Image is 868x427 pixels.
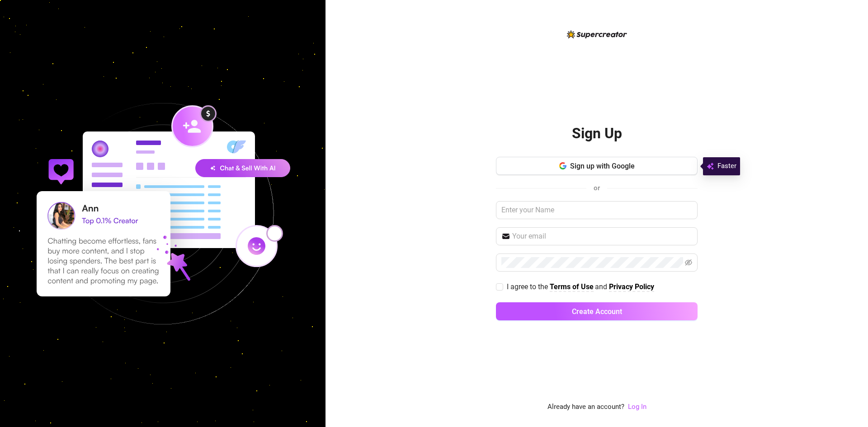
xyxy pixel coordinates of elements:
[6,57,319,370] img: signup-background-D0MIrEPF.svg
[609,282,654,291] strong: Privacy Policy
[594,184,600,192] span: or
[496,302,698,320] button: Create Account
[496,157,698,175] button: Sign up with Google
[572,307,622,316] span: Create Account
[496,201,698,219] input: Enter your Name
[550,282,594,291] strong: Terms of Use
[628,403,646,411] a: Log In
[547,402,624,413] span: Already have an account?
[685,259,692,266] span: eye-invisible
[707,161,714,172] img: svg%3e
[717,161,736,172] span: Faster
[507,282,550,291] span: I agree to the
[567,30,627,38] img: logo-BBDzfeDw.svg
[570,162,635,170] span: Sign up with Google
[512,231,692,242] input: Your email
[609,282,654,292] a: Privacy Policy
[572,124,622,143] h2: Sign Up
[628,402,646,413] a: Log In
[595,282,609,291] span: and
[550,282,594,292] a: Terms of Use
